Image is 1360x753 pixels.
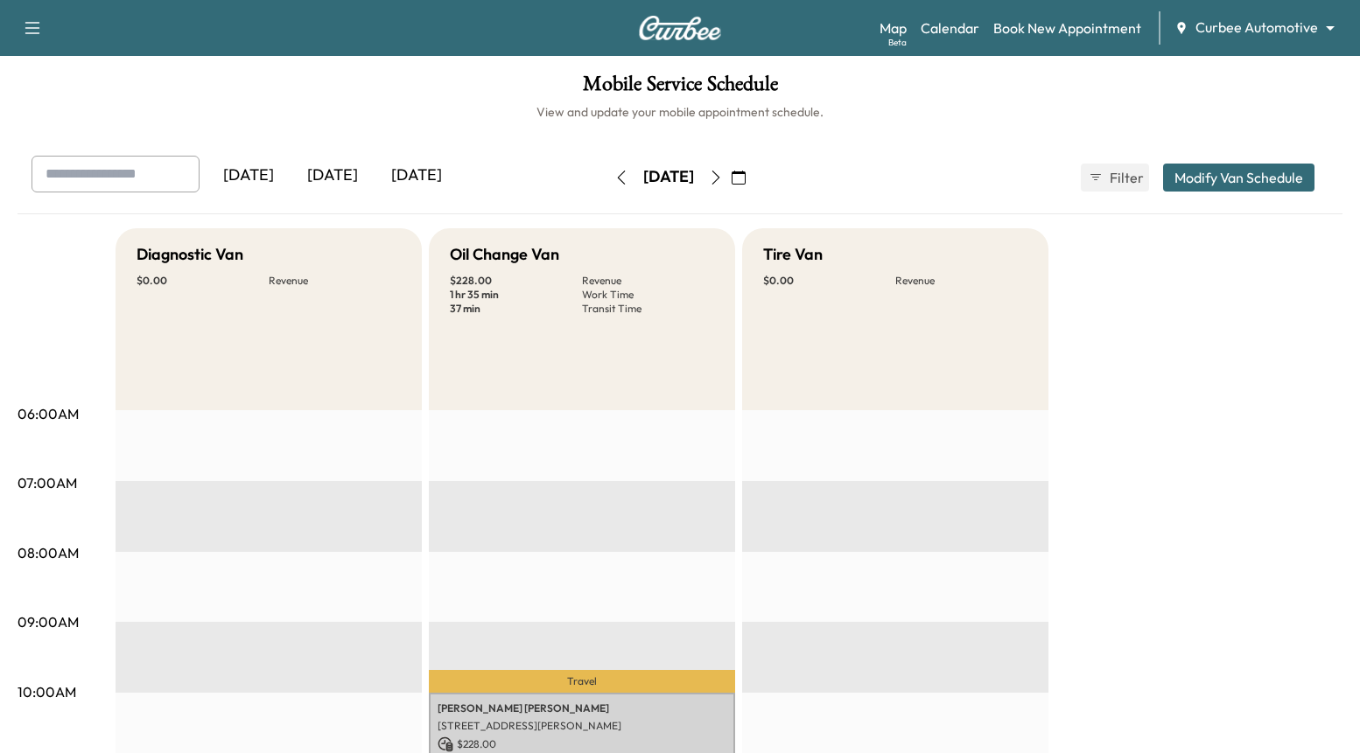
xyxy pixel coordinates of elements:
span: Filter [1110,167,1141,188]
span: Curbee Automotive [1195,17,1318,38]
p: [STREET_ADDRESS][PERSON_NAME] [438,719,726,733]
p: 08:00AM [18,542,79,563]
div: [DATE] [207,156,291,196]
p: Revenue [269,274,401,288]
p: $ 228.00 [438,736,726,752]
h5: Oil Change Van [450,242,559,267]
p: 07:00AM [18,472,77,493]
p: Revenue [582,274,714,288]
p: Transit Time [582,302,714,316]
div: [DATE] [643,166,694,188]
img: Curbee Logo [638,16,722,40]
div: Beta [888,36,907,49]
h5: Tire Van [763,242,823,267]
p: 37 min [450,302,582,316]
p: 09:00AM [18,611,79,632]
p: [PERSON_NAME] [PERSON_NAME] [438,701,726,715]
p: $ 0.00 [763,274,895,288]
button: Modify Van Schedule [1163,164,1314,192]
p: Work Time [582,288,714,302]
p: $ 228.00 [450,274,582,288]
a: MapBeta [880,17,907,38]
h5: Diagnostic Van [137,242,243,267]
p: 06:00AM [18,403,79,424]
p: $ 0.00 [137,274,269,288]
button: Filter [1081,164,1149,192]
h6: View and update your mobile appointment schedule. [18,103,1342,121]
div: [DATE] [375,156,459,196]
a: Calendar [921,17,979,38]
p: 10:00AM [18,681,76,702]
p: 1 hr 35 min [450,288,582,302]
p: Travel [429,670,735,693]
p: Revenue [895,274,1027,288]
div: [DATE] [291,156,375,196]
a: Book New Appointment [993,17,1141,38]
h1: Mobile Service Schedule [18,73,1342,103]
